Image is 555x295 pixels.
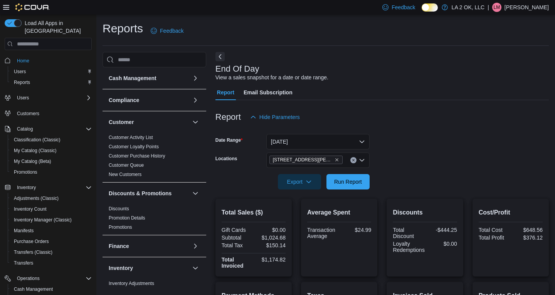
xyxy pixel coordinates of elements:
label: Date Range [215,137,243,143]
span: Inventory [17,184,36,191]
span: Catalog [17,126,33,132]
span: Operations [14,274,92,283]
a: Purchase Orders [11,237,52,246]
div: Subtotal [222,235,252,241]
div: $24.99 [341,227,371,233]
span: Cash Management [11,285,92,294]
span: Classification (Classic) [11,135,92,144]
span: Inventory Manager (Classic) [11,215,92,225]
div: $0.00 [428,241,457,247]
span: Transfers [14,260,33,266]
span: Inventory Count [11,204,92,214]
a: My Catalog (Beta) [11,157,54,166]
label: Locations [215,156,237,162]
a: Adjustments (Classic) [11,194,62,203]
a: Transfers (Classic) [11,248,55,257]
span: Feedback [160,27,183,35]
span: My Catalog (Classic) [14,147,57,154]
span: Customers [17,111,39,117]
p: LA 2 OK, LLC [452,3,485,12]
a: Customer Activity List [109,135,153,140]
h3: Compliance [109,96,139,104]
a: Inventory Adjustments [109,281,154,286]
span: Home [14,55,92,65]
div: Total Profit [479,235,509,241]
div: Total Tax [222,242,252,248]
div: Total Discount [393,227,423,239]
a: Inventory Count [11,204,50,214]
div: Loyalty Redemptions [393,241,425,253]
button: Catalog [2,124,95,134]
button: Compliance [191,96,200,105]
span: Transfers [11,258,92,268]
span: Feedback [392,3,415,11]
a: Discounts [109,206,129,211]
span: Customers [14,109,92,118]
span: My Catalog (Classic) [11,146,92,155]
span: Reports [11,78,92,87]
button: Open list of options [359,157,365,163]
button: Catalog [14,124,36,134]
div: View a sales snapshot for a date or date range. [215,74,328,82]
div: $150.14 [255,242,286,248]
span: Promotion Details [109,215,145,221]
span: Catalog [14,124,92,134]
button: Run Report [326,174,370,189]
h3: Inventory [109,264,133,272]
button: Export [278,174,321,189]
span: Hide Parameters [259,113,300,121]
h1: Reports [103,21,143,36]
span: Customer Queue [109,162,144,168]
button: Discounts & Promotions [109,189,189,197]
button: Customers [2,108,95,119]
button: Transfers [8,258,95,268]
button: Operations [14,274,43,283]
span: Inventory Adjustments [109,280,154,287]
span: Operations [17,275,40,282]
button: Cash Management [8,284,95,295]
span: Transfers (Classic) [14,249,52,255]
span: Inventory Count [14,206,47,212]
span: Run Report [334,178,362,186]
div: -$444.25 [427,227,457,233]
span: Purchase Orders [14,238,49,245]
h3: Customer [109,118,134,126]
span: Promotions [109,224,132,230]
h3: Finance [109,242,129,250]
span: Export [283,174,316,189]
a: Cash Management [11,285,56,294]
h3: End Of Day [215,64,259,74]
span: Customer Activity List [109,134,153,141]
a: Reports [11,78,33,87]
button: Next [215,52,225,61]
h2: Cost/Profit [479,208,543,217]
div: $0.00 [255,227,286,233]
a: New Customers [109,172,141,177]
div: $1,024.68 [255,235,286,241]
button: Users [8,66,95,77]
button: Purchase Orders [8,236,95,247]
div: Total Cost [479,227,509,233]
button: Reports [8,77,95,88]
span: Adjustments (Classic) [11,194,92,203]
div: Discounts & Promotions [103,204,206,235]
span: [STREET_ADDRESS][PERSON_NAME] [273,156,333,164]
span: Users [14,69,26,75]
h2: Discounts [393,208,457,217]
button: Inventory [2,182,95,193]
a: Customers [14,109,42,118]
span: Load All Apps in [GEOGRAPHIC_DATA] [22,19,92,35]
button: Transfers (Classic) [8,247,95,258]
h3: Discounts & Promotions [109,189,172,197]
div: Customer [103,133,206,182]
span: Email Subscription [244,85,293,100]
a: Home [14,56,32,65]
a: Manifests [11,226,37,235]
button: Operations [2,273,95,284]
span: My Catalog (Beta) [14,158,51,164]
button: Finance [191,241,200,251]
button: Customer [109,118,189,126]
a: Promotions [109,225,132,230]
a: Promotions [11,168,40,177]
input: Dark Mode [422,3,438,12]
